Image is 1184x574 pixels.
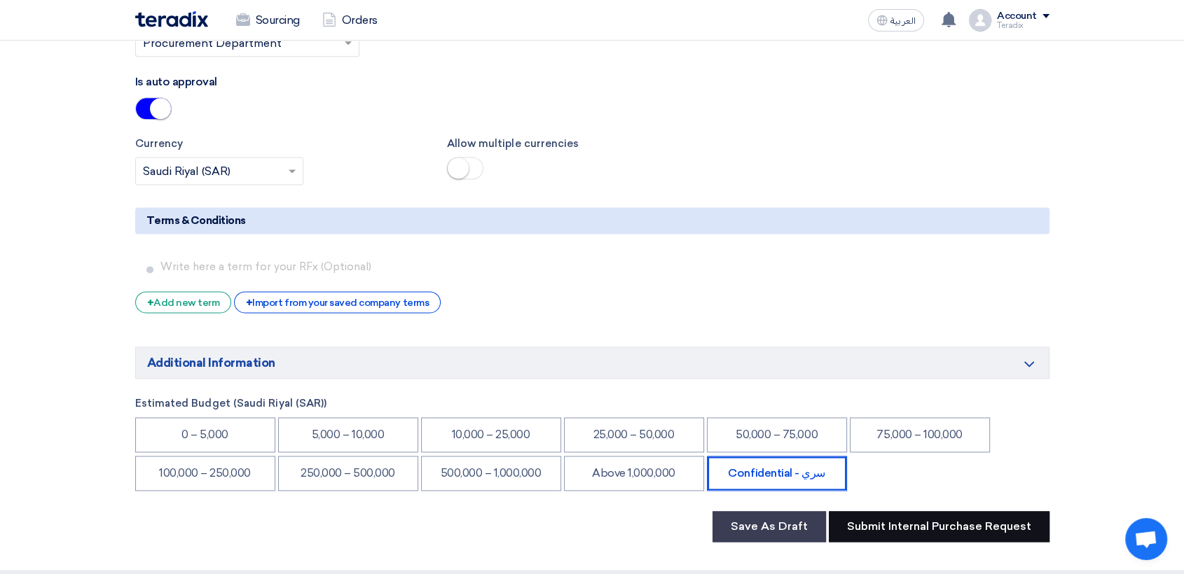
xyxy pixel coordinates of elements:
[447,136,738,152] label: Allow multiple currencies
[135,207,1049,234] h5: Terms & Conditions
[969,9,991,31] img: profile_test.png
[135,395,1049,412] label: Estimated Budget (Saudi Riyal (SAR))
[278,417,418,452] li: 5,000 – 10,000
[564,456,704,491] li: Above 1,000,000
[421,417,561,452] li: 10,000 – 25,000
[278,456,418,491] li: 250,000 – 500,000
[890,16,916,26] span: العربية
[135,456,275,491] li: 100,000 – 250,000
[147,296,154,309] span: +
[421,456,561,491] li: 500,000 – 1,000,000
[829,511,1049,542] button: Submit Internal Purchase Request
[997,22,1049,29] div: Teradix
[564,417,704,452] li: 25,000 – 50,000
[160,253,1044,280] input: Write here a term for your RFx (Optional)
[311,5,389,36] a: Orders
[997,10,1037,22] div: Account
[1125,518,1167,560] div: Open chat
[135,11,208,27] img: Teradix logo
[135,291,232,313] div: Add new term
[850,417,990,452] li: 75,000 – 100,000
[135,73,217,90] label: Is auto approval
[135,417,275,452] li: 0 – 5,000
[246,296,253,309] span: +
[707,456,847,491] li: Confidential - سري
[135,346,1049,379] h5: Additional Information
[135,136,426,152] label: Currency
[713,511,826,542] button: Save As Draft
[234,291,441,313] div: Import from your saved company terms
[707,417,847,452] li: 50,000 – 75,000
[225,5,311,36] a: Sourcing
[868,9,924,31] button: العربية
